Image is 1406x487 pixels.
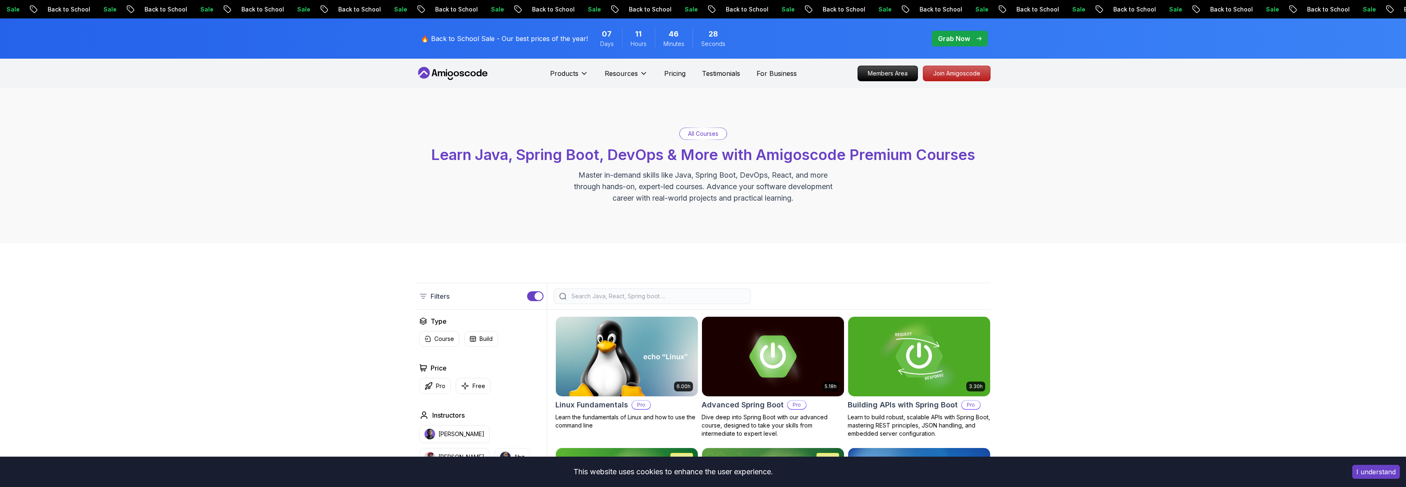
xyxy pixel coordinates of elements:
[431,316,447,326] h2: Type
[479,335,493,343] p: Build
[848,317,990,396] img: Building APIs with Spring Boot card
[456,378,491,394] button: Free
[332,5,388,14] p: Back to School
[291,5,317,14] p: Sale
[635,28,642,40] span: 11 Hours
[555,399,628,411] h2: Linux Fundamentals
[701,40,725,48] span: Seconds
[702,316,844,438] a: Advanced Spring Boot card5.18hAdvanced Spring BootProDive deep into Spring Boot with our advanced...
[431,291,450,301] p: Filters
[434,335,454,343] p: Course
[605,69,638,78] p: Resources
[495,448,530,466] button: instructor imgAbz
[438,453,484,461] p: [PERSON_NAME]
[669,28,679,40] span: 46 Minutes
[858,66,918,81] a: Members Area
[419,378,451,394] button: Pro
[1010,5,1066,14] p: Back to School
[788,401,806,409] p: Pro
[702,399,784,411] h2: Advanced Spring Boot
[677,383,690,390] p: 6.00h
[194,5,220,14] p: Sale
[602,28,612,40] span: 7 Days
[848,399,958,411] h2: Building APIs with Spring Boot
[436,382,445,390] p: Pro
[424,429,435,439] img: instructor img
[923,66,991,81] a: Join Amigoscode
[555,316,698,430] a: Linux Fundamentals card6.00hLinux FundamentalsProLearn the fundamentals of Linux and how to use t...
[41,5,97,14] p: Back to School
[872,5,898,14] p: Sale
[938,34,970,43] p: Grab Now
[678,5,704,14] p: Sale
[688,130,718,138] p: All Courses
[675,455,688,463] p: NEW
[663,40,684,48] span: Minutes
[581,5,608,14] p: Sale
[138,5,194,14] p: Back to School
[1356,5,1383,14] p: Sale
[962,401,980,409] p: Pro
[235,5,291,14] p: Back to School
[848,413,991,438] p: Learn to build robust, scalable APIs with Spring Boot, mastering REST principles, JSON handling, ...
[1204,5,1259,14] p: Back to School
[775,5,801,14] p: Sale
[664,69,686,78] a: Pricing
[969,383,983,390] p: 3.30h
[632,401,650,409] p: Pro
[969,5,995,14] p: Sale
[913,5,969,14] p: Back to School
[1259,5,1286,14] p: Sale
[550,69,588,85] button: Products
[825,383,837,390] p: 5.18h
[432,410,465,420] h2: Instructors
[424,452,435,462] img: instructor img
[570,292,745,300] input: Search Java, React, Spring boot ...
[431,146,975,164] span: Learn Java, Spring Boot, DevOps & More with Amigoscode Premium Courses
[565,169,841,204] p: Master in-demand skills like Java, Spring Boot, DevOps, React, and more through hands-on, expert-...
[702,317,844,396] img: Advanced Spring Boot card
[631,40,647,48] span: Hours
[821,455,835,463] p: NEW
[431,363,447,373] h2: Price
[757,69,797,78] a: For Business
[438,430,484,438] p: [PERSON_NAME]
[550,69,578,78] p: Products
[97,5,123,14] p: Sale
[514,453,525,461] p: Abz
[1066,5,1092,14] p: Sale
[388,5,414,14] p: Sale
[1300,5,1356,14] p: Back to School
[419,425,490,443] button: instructor img[PERSON_NAME]
[600,40,614,48] span: Days
[622,5,678,14] p: Back to School
[500,452,511,462] img: instructor img
[1107,5,1163,14] p: Back to School
[1352,465,1400,479] button: Accept cookies
[419,448,490,466] button: instructor img[PERSON_NAME]
[421,34,588,43] p: 🔥 Back to School Sale - Our best prices of the year!
[848,316,991,438] a: Building APIs with Spring Boot card3.30hBuilding APIs with Spring BootProLearn to build robust, s...
[702,69,740,78] a: Testimonials
[472,382,485,390] p: Free
[525,5,581,14] p: Back to School
[464,331,498,347] button: Build
[605,69,648,85] button: Resources
[702,413,844,438] p: Dive deep into Spring Boot with our advanced course, designed to take your skills from intermedia...
[816,5,872,14] p: Back to School
[6,463,1340,481] div: This website uses cookies to enhance the user experience.
[1163,5,1189,14] p: Sale
[556,317,698,396] img: Linux Fundamentals card
[858,66,917,81] p: Members Area
[484,5,511,14] p: Sale
[429,5,484,14] p: Back to School
[419,331,459,347] button: Course
[709,28,718,40] span: 28 Seconds
[719,5,775,14] p: Back to School
[555,413,698,430] p: Learn the fundamentals of Linux and how to use the command line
